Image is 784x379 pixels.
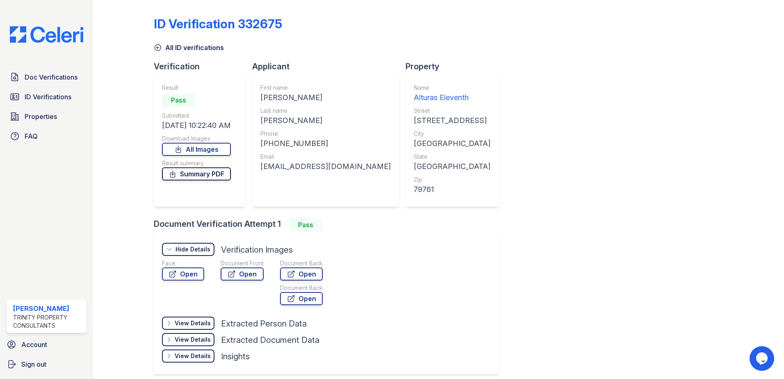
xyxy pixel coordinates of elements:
div: Pass [162,94,195,107]
a: Open [162,267,204,281]
div: Document Back [280,284,323,292]
span: Properties [25,112,57,121]
div: View Details [175,336,211,344]
span: Doc Verifications [25,72,77,82]
span: Sign out [21,359,46,369]
a: Summary PDF [162,167,231,180]
div: [GEOGRAPHIC_DATA] [414,138,490,149]
a: FAQ [7,128,87,144]
div: Name [414,84,490,92]
div: [PHONE_NUMBER] [260,138,391,149]
span: Account [21,340,47,349]
div: [PERSON_NAME] [260,92,391,103]
div: [PERSON_NAME] [13,304,83,313]
div: First name [260,84,391,92]
div: Last name [260,107,391,115]
div: Verification Images [221,244,293,256]
iframe: chat widget [750,346,776,371]
div: Result summary [162,159,231,167]
a: Properties [7,108,87,125]
a: Doc Verifications [7,69,87,85]
div: Property [406,61,505,72]
div: Extracted Document Data [221,334,319,346]
div: Document Verification Attempt 1 [154,218,505,231]
div: Email [260,153,391,161]
div: Verification [154,61,252,72]
div: [DATE] 10:22:40 AM [162,120,231,131]
div: Extracted Person Data [221,318,307,329]
div: [PERSON_NAME] [260,115,391,126]
span: ID Verifications [25,92,71,102]
div: View Details [175,319,211,327]
div: Street [414,107,490,115]
div: Phone [260,130,391,138]
a: Open [221,267,264,281]
a: Sign out [3,356,90,372]
div: ID Verification 332675 [154,16,282,31]
div: Insights [221,351,250,362]
a: Open [280,292,323,305]
div: Zip [414,176,490,184]
div: [STREET_ADDRESS] [414,115,490,126]
div: Alturas Eleventh [414,92,490,103]
div: [EMAIL_ADDRESS][DOMAIN_NAME] [260,161,391,172]
div: Result [162,84,231,92]
a: Open [280,267,323,281]
a: Account [3,336,90,353]
div: Submitted [162,112,231,120]
a: All Images [162,143,231,156]
span: FAQ [25,131,38,141]
a: ID Verifications [7,89,87,105]
div: Applicant [252,61,406,72]
img: CE_Logo_Blue-a8612792a0a2168367f1c8372b55b34899dd931a85d93a1a3d3e32e68fde9ad4.png [3,26,90,43]
div: View Details [175,352,211,360]
div: State [414,153,490,161]
div: 79761 [414,184,490,195]
div: City [414,130,490,138]
a: All ID verifications [154,43,224,53]
div: Download Images [162,135,231,143]
a: Name Alturas Eleventh [414,84,490,103]
div: Document Back [280,259,323,267]
div: Pass [289,218,322,231]
div: Document Front [221,259,264,267]
div: Hide Details [175,245,210,253]
div: Trinity Property Consultants [13,313,83,330]
div: [GEOGRAPHIC_DATA] [414,161,490,172]
div: Face [162,259,204,267]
